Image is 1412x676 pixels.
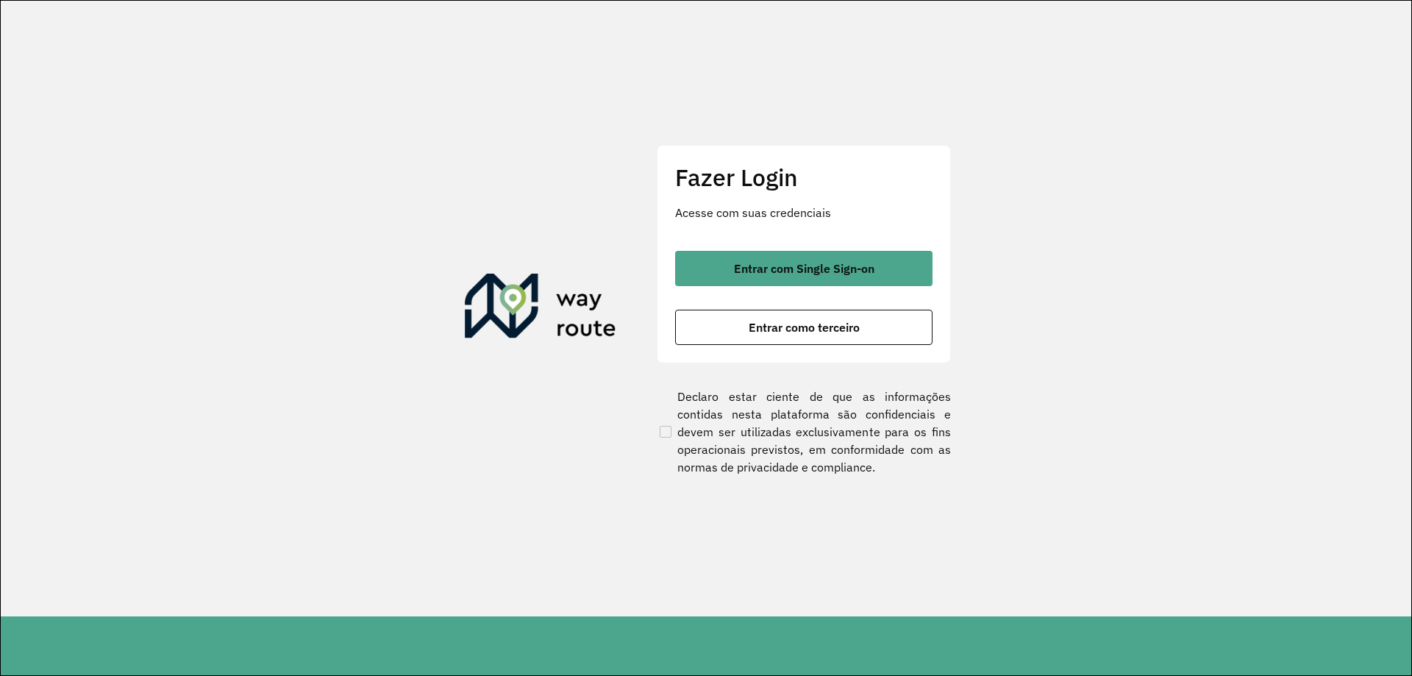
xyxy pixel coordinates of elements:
p: Acesse com suas credenciais [675,204,933,221]
img: Roteirizador AmbevTech [465,274,616,344]
span: Entrar como terceiro [749,321,860,333]
label: Declaro estar ciente de que as informações contidas nesta plataforma são confidenciais e devem se... [657,388,951,476]
button: button [675,310,933,345]
span: Entrar com Single Sign-on [734,263,874,274]
h2: Fazer Login [675,163,933,191]
button: button [675,251,933,286]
